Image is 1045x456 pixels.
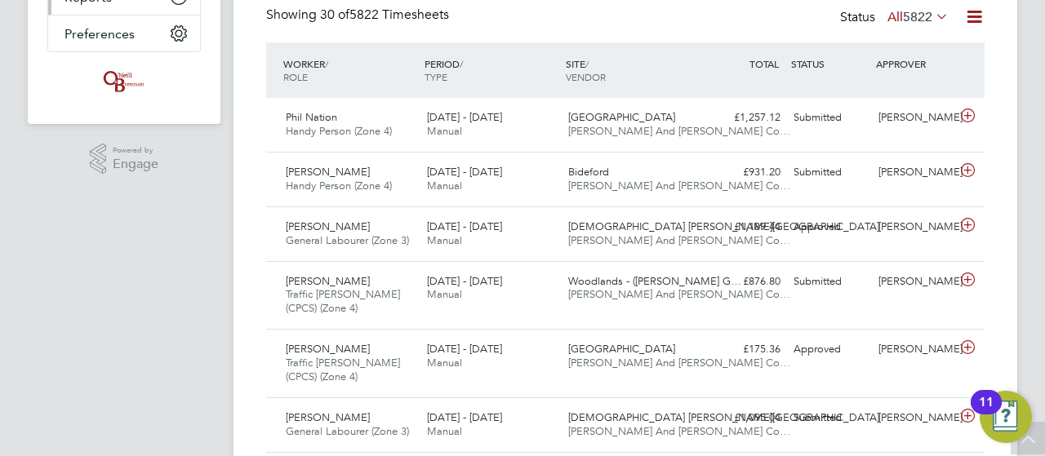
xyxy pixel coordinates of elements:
[903,9,932,25] span: 5822
[702,214,787,241] div: £1,189.44
[702,268,787,295] div: £876.80
[872,405,957,432] div: [PERSON_NAME]
[286,110,337,124] span: Phil Nation
[568,165,609,179] span: Bideford
[568,124,790,138] span: [PERSON_NAME] And [PERSON_NAME] Co…
[427,287,462,301] span: Manual
[787,159,872,186] div: Submitted
[286,356,400,383] span: Traffic [PERSON_NAME] (CPCS) (Zone 4)
[425,70,447,83] span: TYPE
[787,49,872,78] div: STATUS
[568,287,790,301] span: [PERSON_NAME] And [PERSON_NAME] Co…
[325,57,328,70] span: /
[887,9,949,25] label: All
[568,110,675,124] span: [GEOGRAPHIC_DATA]
[568,179,790,193] span: [PERSON_NAME] And [PERSON_NAME] Co…
[872,268,957,295] div: [PERSON_NAME]
[427,179,462,193] span: Manual
[585,57,589,70] span: /
[568,424,790,438] span: [PERSON_NAME] And [PERSON_NAME] Co…
[427,274,502,288] span: [DATE] - [DATE]
[266,7,452,24] div: Showing
[427,424,462,438] span: Manual
[427,219,502,233] span: [DATE] - [DATE]
[64,26,135,42] span: Preferences
[286,410,370,424] span: [PERSON_NAME]
[980,391,1032,443] button: Open Resource Center, 11 new notifications
[90,144,159,175] a: Powered byEngage
[286,287,400,315] span: Traffic [PERSON_NAME] (CPCS) (Zone 4)
[702,159,787,186] div: £931.20
[702,405,787,432] div: £1,095.04
[568,219,879,233] span: [DEMOGRAPHIC_DATA] [PERSON_NAME][GEOGRAPHIC_DATA]
[872,214,957,241] div: [PERSON_NAME]
[427,342,502,356] span: [DATE] - [DATE]
[427,356,462,370] span: Manual
[286,179,392,193] span: Handy Person (Zone 4)
[840,7,952,29] div: Status
[872,104,957,131] div: [PERSON_NAME]
[286,424,409,438] span: General Labourer (Zone 3)
[562,49,703,91] div: SITE
[749,57,779,70] span: TOTAL
[787,104,872,131] div: Submitted
[568,356,790,370] span: [PERSON_NAME] And [PERSON_NAME] Co…
[566,70,606,83] span: VENDOR
[702,336,787,363] div: £175.36
[460,57,463,70] span: /
[872,49,957,78] div: APPROVER
[320,7,349,23] span: 30 of
[979,402,994,423] div: 11
[100,69,148,95] img: oneillandbrennan-logo-retina.png
[872,336,957,363] div: [PERSON_NAME]
[787,214,872,241] div: Approved
[427,165,502,179] span: [DATE] - [DATE]
[286,124,392,138] span: Handy Person (Zone 4)
[286,274,370,288] span: [PERSON_NAME]
[702,104,787,131] div: £1,257.12
[787,268,872,295] div: Submitted
[113,157,158,171] span: Engage
[320,7,449,23] span: 5822 Timesheets
[427,110,502,124] span: [DATE] - [DATE]
[787,405,872,432] div: Submitted
[787,336,872,363] div: Approved
[427,410,502,424] span: [DATE] - [DATE]
[113,144,158,157] span: Powered by
[568,342,675,356] span: [GEOGRAPHIC_DATA]
[48,15,200,51] button: Preferences
[568,274,741,288] span: Woodlands - ([PERSON_NAME] G…
[279,49,420,91] div: WORKER
[568,410,879,424] span: [DEMOGRAPHIC_DATA] [PERSON_NAME][GEOGRAPHIC_DATA]
[47,69,201,95] a: Go to home page
[568,233,790,247] span: [PERSON_NAME] And [PERSON_NAME] Co…
[286,233,409,247] span: General Labourer (Zone 3)
[286,342,370,356] span: [PERSON_NAME]
[283,70,308,83] span: ROLE
[286,165,370,179] span: [PERSON_NAME]
[420,49,562,91] div: PERIOD
[427,124,462,138] span: Manual
[427,233,462,247] span: Manual
[872,159,957,186] div: [PERSON_NAME]
[286,219,370,233] span: [PERSON_NAME]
